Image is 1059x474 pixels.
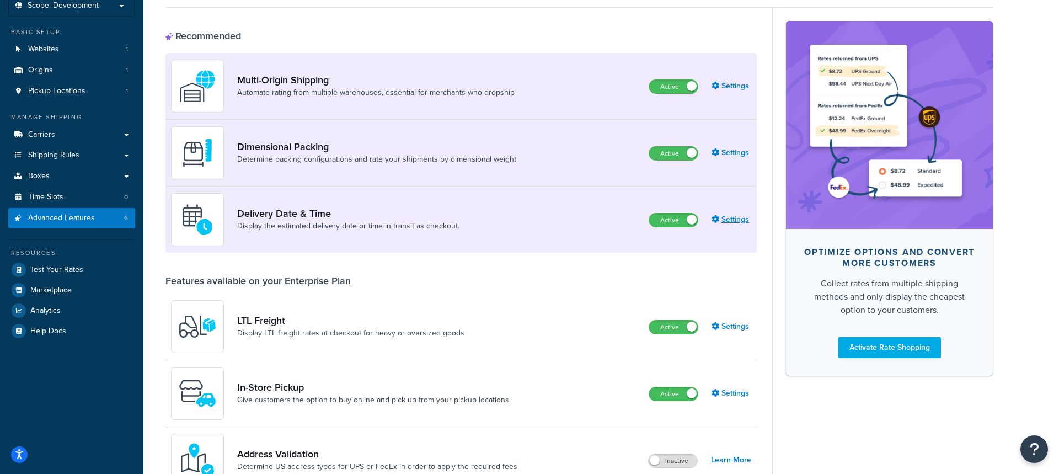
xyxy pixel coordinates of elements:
span: Carriers [28,130,55,140]
span: Time Slots [28,193,63,202]
a: Advanced Features6 [8,208,135,228]
a: Origins1 [8,60,135,81]
span: 1 [126,87,128,96]
a: Help Docs [8,321,135,341]
span: Boxes [28,172,50,181]
span: 1 [126,45,128,54]
img: feature-image-rateshop-7084cbbcb2e67ef1d54c2e976f0e592697130d5817b016cf7cc7e13314366067.png [803,38,976,212]
a: Determine US address types for UPS or FedEx in order to apply the required fees [237,461,517,472]
a: LTL Freight [237,315,464,327]
a: Display the estimated delivery date or time in transit as checkout. [237,221,459,232]
button: Open Resource Center [1020,435,1048,463]
span: Websites [28,45,59,54]
li: Time Slots [8,187,135,207]
span: Origins [28,66,53,75]
span: Scope: Development [28,1,99,10]
div: Optimize options and convert more customers [804,247,975,269]
a: Automate rating from multiple warehouses, essential for merchants who dropship [237,87,515,98]
a: Settings [712,145,751,161]
span: 6 [124,214,128,223]
span: Pickup Locations [28,87,85,96]
img: WatD5o0RtDAAAAAElFTkSuQmCC [178,67,217,105]
div: Features available on your Enterprise Plan [165,275,351,287]
img: wfgcfpwTIucLEAAAAASUVORK5CYII= [178,374,217,413]
a: Address Validation [237,448,517,460]
label: Active [649,321,698,334]
a: Delivery Date & Time [237,207,459,220]
span: Marketplace [30,286,72,295]
a: In-Store Pickup [237,381,509,393]
img: gfkeb5ejjkALwAAAABJRU5ErkJggg== [178,200,217,239]
a: Settings [712,386,751,401]
a: Dimensional Packing [237,141,516,153]
label: Active [649,214,698,227]
li: Pickup Locations [8,81,135,102]
a: Activate Rate Shopping [838,337,941,358]
a: Determine packing configurations and rate your shipments by dimensional weight [237,154,516,165]
a: Settings [712,212,751,227]
a: Give customers the option to buy online and pick up from your pickup locations [237,395,509,406]
div: Basic Setup [8,28,135,37]
span: Test Your Rates [30,265,83,275]
span: Advanced Features [28,214,95,223]
a: Test Your Rates [8,260,135,280]
div: Resources [8,248,135,258]
span: Help Docs [30,327,66,336]
img: DTVBYsAAAAAASUVORK5CYII= [178,134,217,172]
label: Active [649,387,698,401]
div: Manage Shipping [8,113,135,122]
span: Shipping Rules [28,151,79,160]
div: Collect rates from multiple shipping methods and only display the cheapest option to your customers. [804,277,975,317]
a: Carriers [8,125,135,145]
a: Shipping Rules [8,145,135,166]
li: Advanced Features [8,208,135,228]
a: Settings [712,78,751,94]
img: y79ZsPf0fXUFUhFXDzUgf+ktZg5F2+ohG75+v3d2s1D9TjoU8PiyCIluIjV41seZevKCRuEjTPPOKHJsQcmKCXGdfprl3L4q7... [178,307,217,346]
a: Pickup Locations1 [8,81,135,102]
a: Marketplace [8,280,135,300]
span: 0 [124,193,128,202]
label: Inactive [649,454,697,467]
li: Origins [8,60,135,81]
a: Learn More [711,452,751,468]
span: 1 [126,66,128,75]
div: Recommended [165,30,241,42]
a: Websites1 [8,39,135,60]
a: Time Slots0 [8,187,135,207]
li: Websites [8,39,135,60]
label: Active [649,80,698,93]
label: Active [649,147,698,160]
span: Analytics [30,306,61,316]
a: Multi-Origin Shipping [237,74,515,86]
a: Display LTL freight rates at checkout for heavy or oversized goods [237,328,464,339]
a: Boxes [8,166,135,187]
a: Analytics [8,301,135,321]
a: Settings [712,319,751,334]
